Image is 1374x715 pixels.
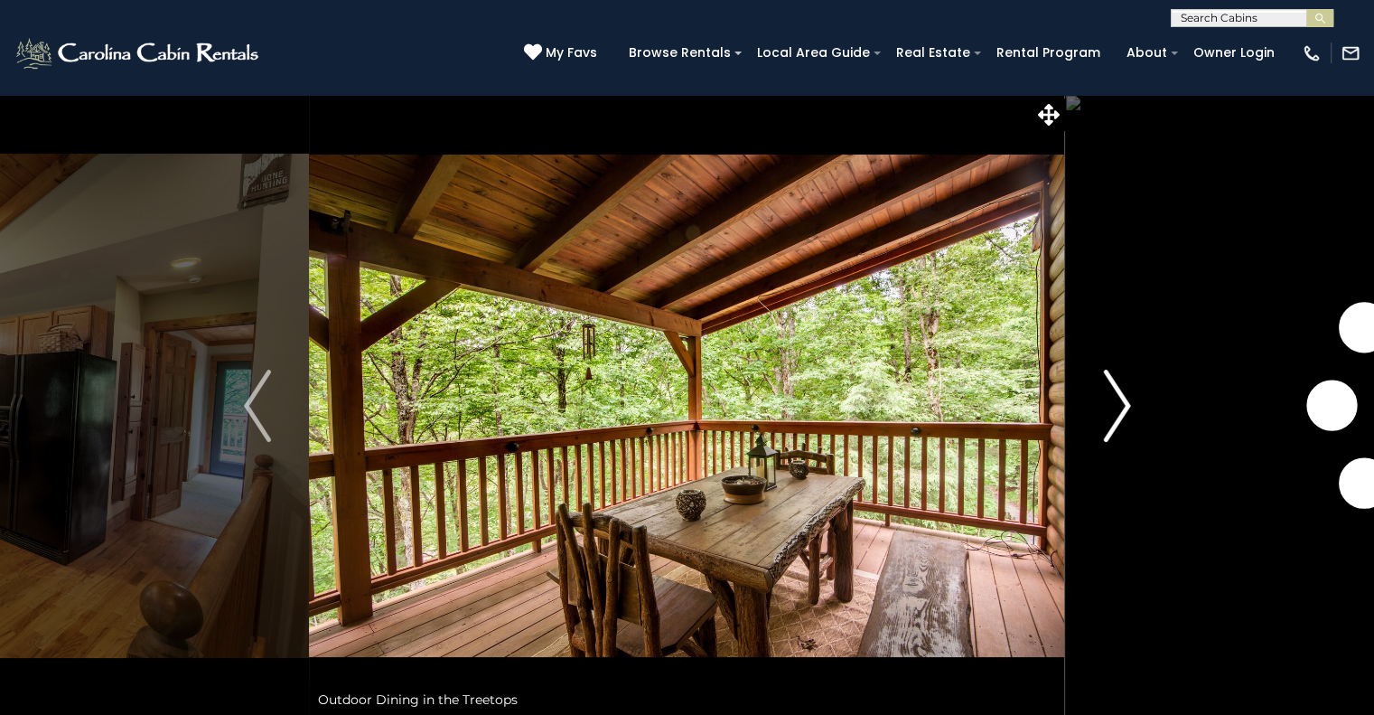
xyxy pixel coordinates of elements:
[14,35,264,71] img: White-1-2.png
[1103,370,1130,442] img: arrow
[987,39,1109,67] a: Rental Program
[524,43,602,63] a: My Favs
[1341,43,1360,63] img: mail-regular-white.png
[244,370,271,442] img: arrow
[546,43,597,62] span: My Favs
[887,39,979,67] a: Real Estate
[1184,39,1284,67] a: Owner Login
[748,39,879,67] a: Local Area Guide
[1302,43,1322,63] img: phone-regular-white.png
[1117,39,1176,67] a: About
[620,39,740,67] a: Browse Rentals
